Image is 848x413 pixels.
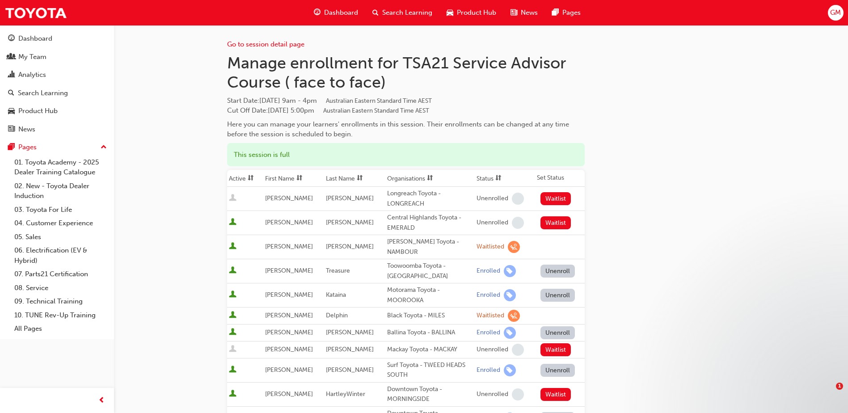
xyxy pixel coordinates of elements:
a: Product Hub [4,103,110,119]
div: Downtown Toyota - MORNINGSIDE [387,384,473,405]
div: Unenrolled [477,194,508,203]
span: User is active [229,291,236,299]
span: User is active [229,266,236,275]
div: Unenrolled [477,346,508,354]
span: Start Date : [227,96,585,106]
div: News [18,124,35,135]
a: 04. Customer Experience [11,216,110,230]
div: Black Toyota - MILES [387,311,473,321]
a: News [4,121,110,138]
img: Trak [4,3,67,23]
div: Motorama Toyota - MOOROOKA [387,285,473,305]
div: Surf Toyota - TWEED HEADS SOUTH [387,360,473,380]
a: 05. Sales [11,230,110,244]
a: guage-iconDashboard [307,4,365,22]
a: search-iconSearch Learning [365,4,439,22]
div: Here you can manage your learners' enrollments in this session. Their enrollments can be changed ... [227,119,585,139]
div: Unenrolled [477,219,508,227]
a: 07. Parts21 Certification [11,267,110,281]
span: learningRecordVerb_NONE-icon [512,388,524,400]
button: Pages [4,139,110,156]
span: pages-icon [552,7,559,18]
th: Set Status [535,170,585,187]
div: Waitlisted [477,243,504,251]
span: learningRecordVerb_ENROLL-icon [504,327,516,339]
th: Toggle SortBy [475,170,535,187]
div: Pages [18,142,37,152]
button: Unenroll [540,265,575,278]
div: Enrolled [477,291,500,299]
span: User is inactive [229,345,236,354]
span: User is active [229,366,236,375]
span: [PERSON_NAME] [326,219,374,226]
button: GM [828,5,844,21]
button: Waitlist [540,216,571,229]
span: Product Hub [457,8,496,18]
div: Search Learning [18,88,68,98]
div: Waitlisted [477,312,504,320]
span: User is active [229,311,236,320]
a: All Pages [11,322,110,336]
a: car-iconProduct Hub [439,4,503,22]
div: This session is full [227,143,585,167]
span: [PERSON_NAME] [326,243,374,250]
span: [PERSON_NAME] [265,346,313,353]
div: My Team [18,52,46,62]
div: [PERSON_NAME] Toyota - NAMBOUR [387,237,473,257]
span: User is active [229,218,236,227]
button: Waitlist [540,343,571,356]
span: Cut Off Date : [DATE] 5:00pm [227,106,429,114]
span: up-icon [101,142,107,153]
span: guage-icon [8,35,15,43]
span: News [521,8,538,18]
span: news-icon [510,7,517,18]
span: [PERSON_NAME] [265,366,313,374]
span: GM [830,8,841,18]
span: people-icon [8,53,15,61]
span: learningRecordVerb_ENROLL-icon [504,289,516,301]
th: Toggle SortBy [227,170,263,187]
h1: Manage enrollment for TSA21 Service Advisor Course ( face to face) [227,53,585,92]
a: 01. Toyota Academy - 2025 Dealer Training Catalogue [11,156,110,179]
span: search-icon [372,7,379,18]
span: User is active [229,328,236,337]
span: car-icon [447,7,453,18]
a: 03. Toyota For Life [11,203,110,217]
span: learningRecordVerb_WAITLIST-icon [508,310,520,322]
span: [PERSON_NAME] [326,366,374,374]
a: Search Learning [4,85,110,101]
span: Pages [562,8,581,18]
span: guage-icon [314,7,321,18]
button: Unenroll [540,326,575,339]
th: Toggle SortBy [263,170,324,187]
span: [PERSON_NAME] [265,243,313,250]
button: Waitlist [540,388,571,401]
a: 10. TUNE Rev-Up Training [11,308,110,322]
span: User is active [229,390,236,399]
span: HartleyWinter [326,390,365,398]
span: prev-icon [98,395,105,406]
span: [PERSON_NAME] [265,291,313,299]
span: sorting-icon [248,175,254,182]
span: learningRecordVerb_ENROLL-icon [504,364,516,376]
a: 06. Electrification (EV & Hybrid) [11,244,110,267]
a: Dashboard [4,30,110,47]
a: 08. Service [11,281,110,295]
span: [PERSON_NAME] [265,194,313,202]
span: sorting-icon [495,175,502,182]
button: Unenroll [540,289,575,302]
div: Ballina Toyota - BALLINA [387,328,473,338]
a: 02. New - Toyota Dealer Induction [11,179,110,203]
a: pages-iconPages [545,4,588,22]
div: Mackay Toyota - MACKAY [387,345,473,355]
a: Go to session detail page [227,40,304,48]
span: User is active [229,242,236,251]
div: Dashboard [18,34,52,44]
span: learningRecordVerb_ENROLL-icon [504,265,516,277]
span: Search Learning [382,8,432,18]
div: Longreach Toyota - LONGREACH [387,189,473,209]
span: [PERSON_NAME] [326,194,374,202]
a: My Team [4,49,110,65]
